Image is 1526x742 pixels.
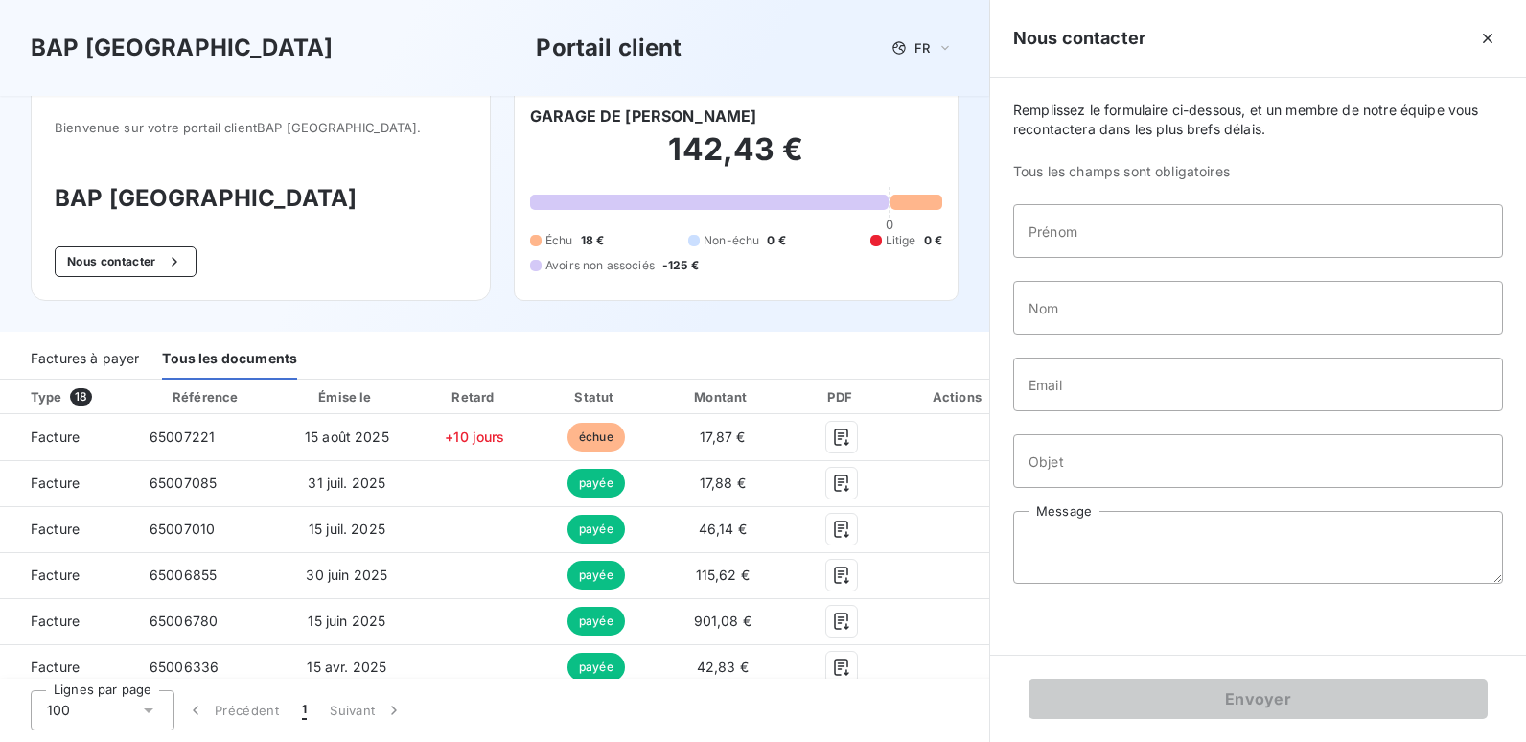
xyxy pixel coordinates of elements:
[898,387,1020,406] div: Actions
[307,659,386,675] span: 15 avr. 2025
[581,232,605,249] span: 18 €
[545,232,573,249] span: Échu
[55,120,467,135] span: Bienvenue sur votre portail client BAP [GEOGRAPHIC_DATA] .
[15,520,119,539] span: Facture
[445,429,504,445] span: +10 jours
[70,388,92,406] span: 18
[699,521,747,537] span: 46,14 €
[697,659,749,675] span: 42,83 €
[150,567,217,583] span: 65006855
[302,701,307,720] span: 1
[15,474,119,493] span: Facture
[1013,204,1503,258] input: placeholder
[914,40,930,56] span: FR
[318,690,415,730] button: Suivant
[567,607,625,636] span: payée
[567,515,625,544] span: payée
[545,257,655,274] span: Avoirs non associés
[417,387,532,406] div: Retard
[662,257,699,274] span: -125 €
[540,387,652,406] div: Statut
[309,521,385,537] span: 15 juil. 2025
[150,521,215,537] span: 65007010
[55,181,467,216] h3: BAP [GEOGRAPHIC_DATA]
[530,130,942,188] h2: 142,43 €
[31,339,139,380] div: Factures à payer
[924,232,942,249] span: 0 €
[1013,25,1145,52] h5: Nous contacter
[15,658,119,677] span: Facture
[886,217,893,232] span: 0
[150,659,219,675] span: 65006336
[1013,101,1503,139] span: Remplissez le formulaire ci-dessous, et un membre de notre équipe vous recontactera dans les plus...
[150,429,215,445] span: 65007221
[1013,281,1503,335] input: placeholder
[19,387,130,406] div: Type
[886,232,916,249] span: Litige
[47,701,70,720] span: 100
[704,232,759,249] span: Non-échu
[305,429,389,445] span: 15 août 2025
[162,339,297,380] div: Tous les documents
[536,31,682,65] h3: Portail client
[15,428,119,447] span: Facture
[530,104,756,128] h6: GARAGE DE [PERSON_NAME]
[793,387,890,406] div: PDF
[15,566,119,585] span: Facture
[308,475,385,491] span: 31 juil. 2025
[308,613,385,629] span: 15 juin 2025
[659,387,785,406] div: Montant
[284,387,409,406] div: Émise le
[290,690,318,730] button: 1
[306,567,387,583] span: 30 juin 2025
[567,561,625,590] span: payée
[1013,162,1503,181] span: Tous les champs sont obligatoires
[173,389,238,405] div: Référence
[55,246,197,277] button: Nous contacter
[567,653,625,682] span: payée
[1013,358,1503,411] input: placeholder
[174,690,290,730] button: Précédent
[15,612,119,631] span: Facture
[567,423,625,452] span: échue
[150,475,217,491] span: 65007085
[1013,434,1503,488] input: placeholder
[694,613,751,629] span: 901,08 €
[700,475,746,491] span: 17,88 €
[696,567,750,583] span: 115,62 €
[1029,679,1488,719] button: Envoyer
[31,31,333,65] h3: BAP [GEOGRAPHIC_DATA]
[700,429,745,445] span: 17,87 €
[767,232,785,249] span: 0 €
[567,469,625,498] span: payée
[150,613,218,629] span: 65006780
